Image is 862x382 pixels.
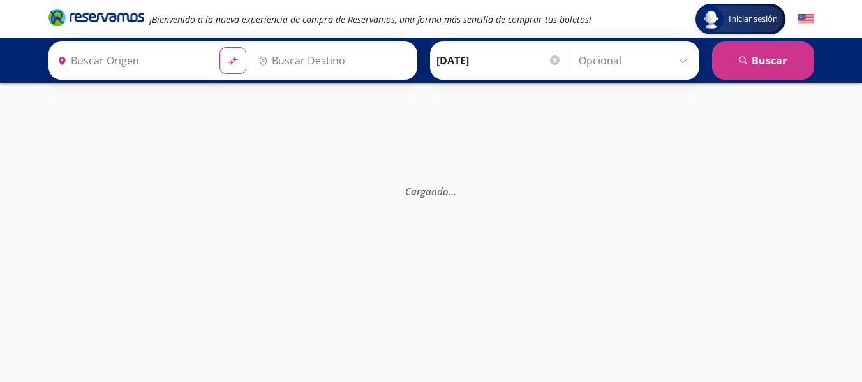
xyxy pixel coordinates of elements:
span: . [449,184,451,197]
span: . [451,184,454,197]
button: English [798,11,814,27]
button: Buscar [712,41,814,80]
a: Brand Logo [48,8,144,31]
em: ¡Bienvenido a la nueva experiencia de compra de Reservamos, una forma más sencilla de comprar tus... [149,13,591,26]
i: Brand Logo [48,8,144,27]
span: Iniciar sesión [724,13,783,26]
em: Cargando [405,184,456,197]
input: Opcional [579,45,693,77]
span: . [454,184,456,197]
input: Buscar Origen [52,45,209,77]
input: Elegir Fecha [436,45,561,77]
input: Buscar Destino [253,45,410,77]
